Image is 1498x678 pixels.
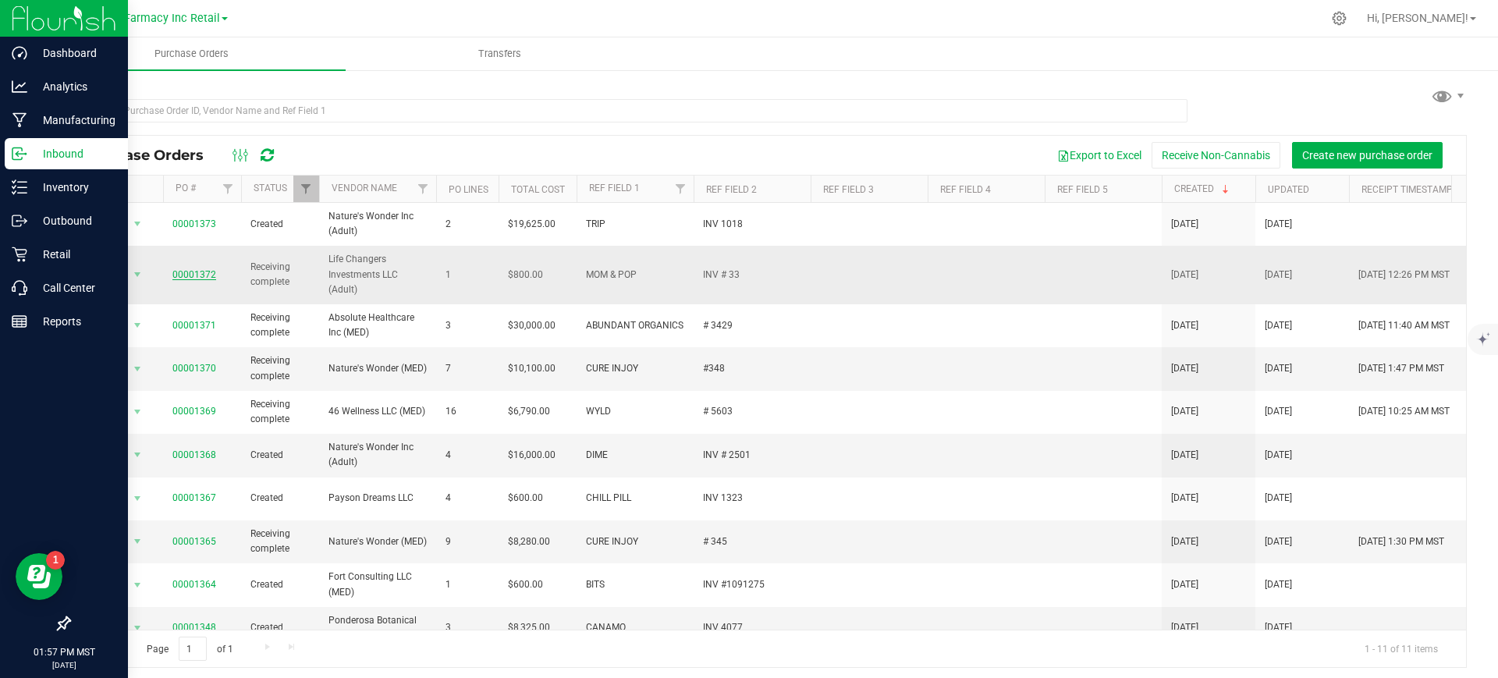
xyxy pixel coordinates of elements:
[1358,268,1450,282] span: [DATE] 12:26 PM MST
[250,448,310,463] span: Created
[1361,184,1453,195] a: Receipt Timestamp
[172,218,216,229] a: 00001373
[250,527,310,556] span: Receiving complete
[27,279,121,297] p: Call Center
[1367,12,1468,24] span: Hi, [PERSON_NAME]!
[172,492,216,503] a: 00001367
[128,213,147,235] span: select
[445,491,489,506] span: 4
[172,579,216,590] a: 00001364
[27,211,121,230] p: Outbound
[27,44,121,62] p: Dashboard
[1292,142,1443,169] button: Create new purchase order
[27,245,121,264] p: Retail
[128,574,147,596] span: select
[172,269,216,280] a: 00001372
[328,613,427,643] span: Ponderosa Botanical Care Inc (Adult)
[250,397,310,427] span: Receiving complete
[445,318,489,333] span: 3
[445,577,489,592] span: 1
[1171,318,1198,333] span: [DATE]
[128,314,147,336] span: select
[250,311,310,340] span: Receiving complete
[254,183,287,193] a: Status
[706,184,757,195] a: Ref Field 2
[508,620,550,635] span: $8,325.00
[27,178,121,197] p: Inventory
[586,448,684,463] span: DIME
[128,444,147,466] span: select
[12,179,27,195] inline-svg: Inventory
[1352,637,1450,660] span: 1 - 11 of 11 items
[703,620,801,635] span: INV 4077
[511,184,565,195] a: Total Cost
[128,531,147,552] span: select
[328,311,427,340] span: Absolute Healthcare Inc (MED)
[250,577,310,592] span: Created
[1171,620,1198,635] span: [DATE]
[1047,142,1152,169] button: Export to Excel
[508,217,556,232] span: $19,625.00
[940,184,991,195] a: Ref Field 4
[46,551,65,570] iframe: Resource center unread badge
[703,217,801,232] span: INV 1018
[1171,448,1198,463] span: [DATE]
[703,318,801,333] span: # 3429
[1057,184,1108,195] a: Ref Field 5
[703,577,801,592] span: INV #1091275
[586,491,684,506] span: CHILL PILL
[586,577,684,592] span: BITS
[12,146,27,162] inline-svg: Inbound
[12,280,27,296] inline-svg: Call Center
[457,47,542,61] span: Transfers
[328,570,427,599] span: Fort Consulting LLC (MED)
[250,217,310,232] span: Created
[328,209,427,239] span: Nature's Wonder Inc (Adult)
[172,622,216,633] a: 00001348
[1171,491,1198,506] span: [DATE]
[328,534,427,549] span: Nature's Wonder (MED)
[69,99,1187,122] input: Search Purchase Order ID, Vendor Name and Ref Field 1
[12,112,27,128] inline-svg: Manufacturing
[179,637,207,661] input: 1
[508,448,556,463] span: $16,000.00
[508,361,556,376] span: $10,100.00
[1265,404,1292,419] span: [DATE]
[1171,534,1198,549] span: [DATE]
[346,37,654,70] a: Transfers
[16,553,62,600] iframe: Resource center
[172,449,216,460] a: 00001368
[1358,534,1444,549] span: [DATE] 1:30 PM MST
[586,534,684,549] span: CURE INJOY
[1152,142,1280,169] button: Receive Non-Cannabis
[508,268,543,282] span: $800.00
[128,264,147,286] span: select
[586,268,684,282] span: MOM & POP
[133,637,246,661] span: Page of 1
[508,534,550,549] span: $8,280.00
[250,353,310,383] span: Receiving complete
[328,252,427,297] span: Life Changers Investments LLC (Adult)
[332,183,397,193] a: Vendor Name
[1171,404,1198,419] span: [DATE]
[703,361,801,376] span: #348
[250,491,310,506] span: Created
[1171,577,1198,592] span: [DATE]
[328,404,427,419] span: 46 Wellness LLC (MED)
[328,361,427,376] span: Nature's Wonder (MED)
[1171,268,1198,282] span: [DATE]
[445,448,489,463] span: 4
[250,260,310,289] span: Receiving complete
[589,183,640,193] a: Ref Field 1
[1268,184,1309,195] a: Updated
[445,404,489,419] span: 16
[1265,268,1292,282] span: [DATE]
[1265,448,1292,463] span: [DATE]
[1265,491,1292,506] span: [DATE]
[445,217,489,232] span: 2
[586,318,684,333] span: ABUNDANT ORGANICS
[586,361,684,376] span: CURE INJOY
[128,358,147,380] span: select
[27,111,121,130] p: Manufacturing
[172,536,216,547] a: 00001365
